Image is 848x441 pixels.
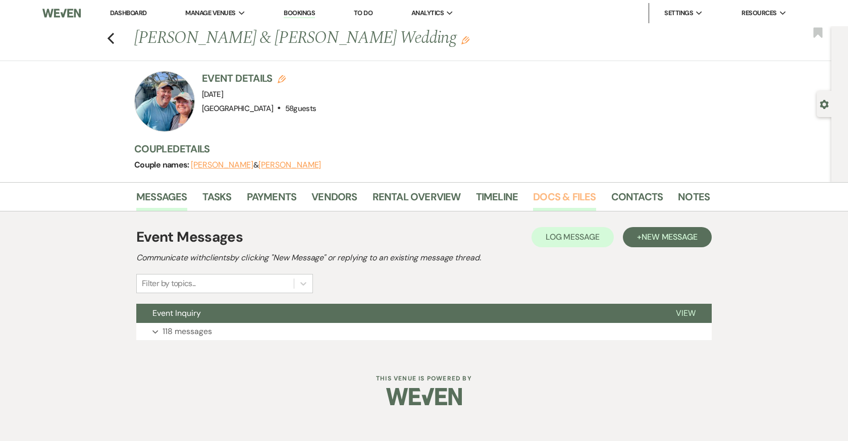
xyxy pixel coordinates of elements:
[185,8,235,18] span: Manage Venues
[202,103,273,114] span: [GEOGRAPHIC_DATA]
[676,308,696,318] span: View
[476,189,518,211] a: Timeline
[664,8,693,18] span: Settings
[373,189,461,211] a: Rental Overview
[611,189,663,211] a: Contacts
[354,9,373,17] a: To Do
[191,161,253,169] button: [PERSON_NAME]
[311,189,357,211] a: Vendors
[386,379,462,414] img: Weven Logo
[110,9,146,17] a: Dashboard
[191,160,321,170] span: &
[202,71,316,85] h3: Event Details
[546,232,600,242] span: Log Message
[461,35,469,44] button: Edit
[136,252,712,264] h2: Communicate with clients by clicking "New Message" or replying to an existing message thread.
[136,227,243,248] h1: Event Messages
[202,89,223,99] span: [DATE]
[533,189,596,211] a: Docs & Files
[247,189,297,211] a: Payments
[678,189,710,211] a: Notes
[660,304,712,323] button: View
[202,189,232,211] a: Tasks
[134,142,700,156] h3: Couple Details
[134,26,587,50] h1: [PERSON_NAME] & [PERSON_NAME] Wedding
[284,9,315,18] a: Bookings
[820,99,829,108] button: Open lead details
[142,278,196,290] div: Filter by topics...
[741,8,776,18] span: Resources
[136,323,712,340] button: 118 messages
[152,308,201,318] span: Event Inquiry
[532,227,614,247] button: Log Message
[42,3,81,24] img: Weven Logo
[642,232,698,242] span: New Message
[258,161,321,169] button: [PERSON_NAME]
[623,227,712,247] button: +New Message
[134,159,191,170] span: Couple names:
[163,325,212,338] p: 118 messages
[136,304,660,323] button: Event Inquiry
[285,103,316,114] span: 58 guests
[411,8,444,18] span: Analytics
[136,189,187,211] a: Messages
